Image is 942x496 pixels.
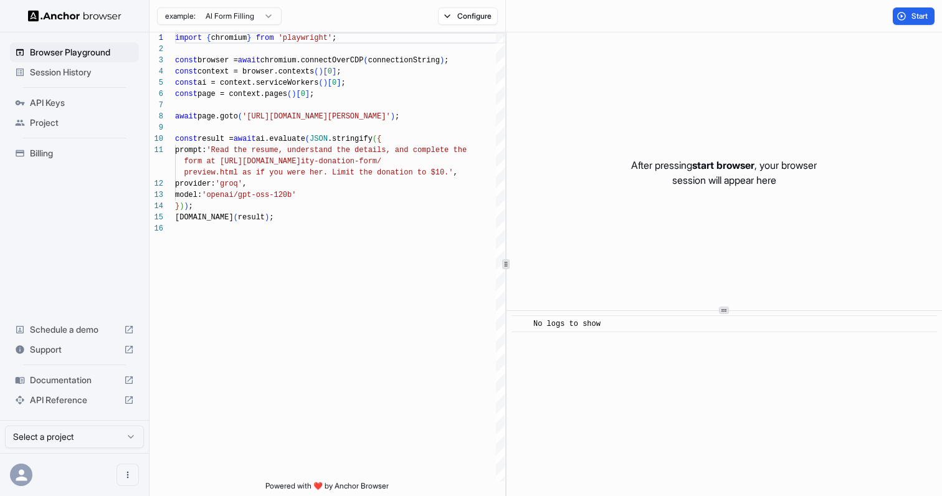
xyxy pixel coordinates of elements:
[247,34,251,42] span: }
[533,320,601,328] span: No logs to show
[175,146,206,155] span: prompt:
[30,394,119,406] span: API Reference
[202,191,296,199] span: 'openai/gpt-oss-120b'
[150,189,163,201] div: 13
[150,133,163,145] div: 10
[518,318,524,330] span: ​
[323,79,328,87] span: )
[438,7,498,25] button: Configure
[175,213,234,222] span: [DOMAIN_NAME]
[175,179,216,188] span: provider:
[265,213,269,222] span: )
[234,135,256,143] span: await
[211,34,247,42] span: chromium
[184,168,408,177] span: preview.html as if you were her. Limit the donatio
[332,79,336,87] span: 0
[256,34,274,42] span: from
[197,56,238,65] span: browser =
[150,122,163,133] div: 9
[314,67,318,76] span: (
[30,97,134,109] span: API Keys
[10,320,139,340] div: Schedule a demo
[265,481,389,496] span: Powered with ❤️ by Anchor Browser
[10,62,139,82] div: Session History
[292,90,296,98] span: )
[175,90,197,98] span: const
[30,147,134,160] span: Billing
[197,79,318,87] span: ai = context.serviceWorkers
[242,179,247,188] span: ,
[197,67,314,76] span: context = browser.contexts
[363,56,368,65] span: (
[30,323,119,336] span: Schedule a demo
[242,112,391,121] span: '[URL][DOMAIN_NAME][PERSON_NAME]'
[165,11,196,21] span: example:
[184,202,188,211] span: )
[150,44,163,55] div: 2
[150,145,163,156] div: 11
[175,202,179,211] span: }
[269,213,274,222] span: ;
[332,34,336,42] span: ;
[318,79,323,87] span: (
[256,135,305,143] span: ai.evaluate
[391,112,395,121] span: )
[30,46,134,59] span: Browser Playground
[10,340,139,360] div: Support
[175,67,197,76] span: const
[328,67,332,76] span: 0
[10,370,139,390] div: Documentation
[373,135,377,143] span: (
[301,90,305,98] span: 0
[336,67,341,76] span: ;
[453,168,457,177] span: ,
[175,56,197,65] span: const
[150,77,163,88] div: 5
[150,88,163,100] div: 6
[28,10,121,22] img: Anchor Logo
[287,90,292,98] span: (
[150,111,163,122] div: 8
[30,343,119,356] span: Support
[692,159,754,171] span: start browser
[10,390,139,410] div: API Reference
[368,56,440,65] span: connectionString
[150,201,163,212] div: 14
[296,90,300,98] span: [
[911,11,929,21] span: Start
[30,374,119,386] span: Documentation
[893,7,935,25] button: Start
[305,90,310,98] span: ]
[238,112,242,121] span: (
[150,212,163,223] div: 15
[197,135,234,143] span: result =
[238,213,265,222] span: result
[318,67,323,76] span: )
[444,56,449,65] span: ;
[10,42,139,62] div: Browser Playground
[301,157,382,166] span: ity-donation-form/
[175,191,202,199] span: model:
[150,32,163,44] div: 1
[179,202,184,211] span: )
[10,143,139,163] div: Billing
[197,112,238,121] span: page.goto
[336,79,341,87] span: ]
[310,90,314,98] span: ;
[189,202,193,211] span: ;
[184,157,300,166] span: form at [URL][DOMAIN_NAME]
[440,56,444,65] span: )
[395,112,399,121] span: ;
[238,56,260,65] span: await
[150,223,163,234] div: 16
[175,112,197,121] span: await
[10,113,139,133] div: Project
[150,55,163,66] div: 3
[408,168,453,177] span: n to $10.'
[30,66,134,79] span: Session History
[278,34,332,42] span: 'playwright'
[175,79,197,87] span: const
[10,93,139,113] div: API Keys
[328,79,332,87] span: [
[328,135,373,143] span: .stringify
